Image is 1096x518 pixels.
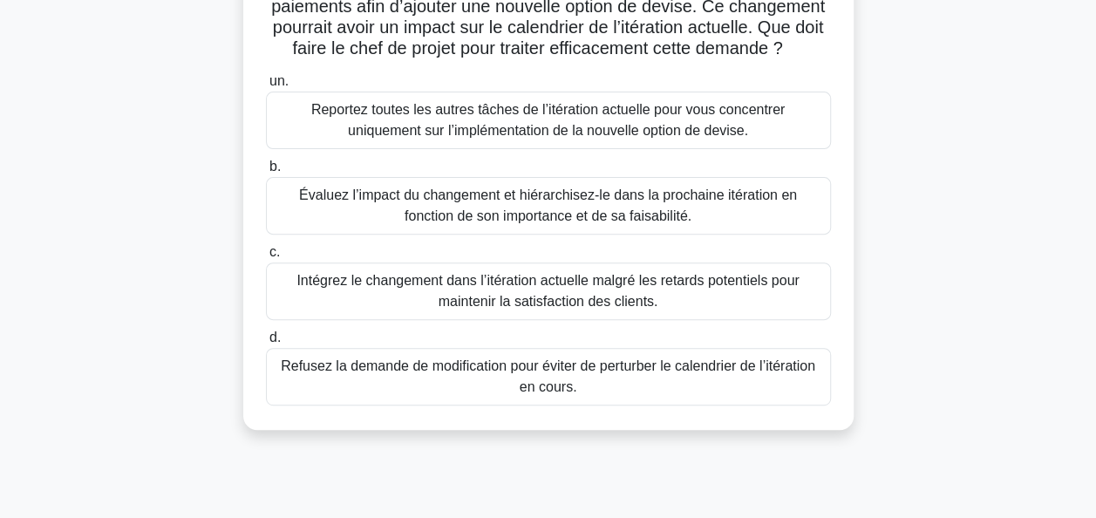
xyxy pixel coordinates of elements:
div: Refusez la demande de modification pour éviter de perturber le calendrier de l’itération en cours. [266,348,831,406]
div: Évaluez l’impact du changement et hiérarchisez-le dans la prochaine itération en fonction de son ... [266,177,831,235]
span: d. [269,330,281,344]
div: Reportez toutes les autres tâches de l’itération actuelle pour vous concentrer uniquement sur l’i... [266,92,831,149]
span: c. [269,244,280,259]
span: un. [269,73,289,88]
div: Intégrez le changement dans l’itération actuelle malgré les retards potentiels pour maintenir la ... [266,262,831,320]
span: b. [269,159,281,174]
